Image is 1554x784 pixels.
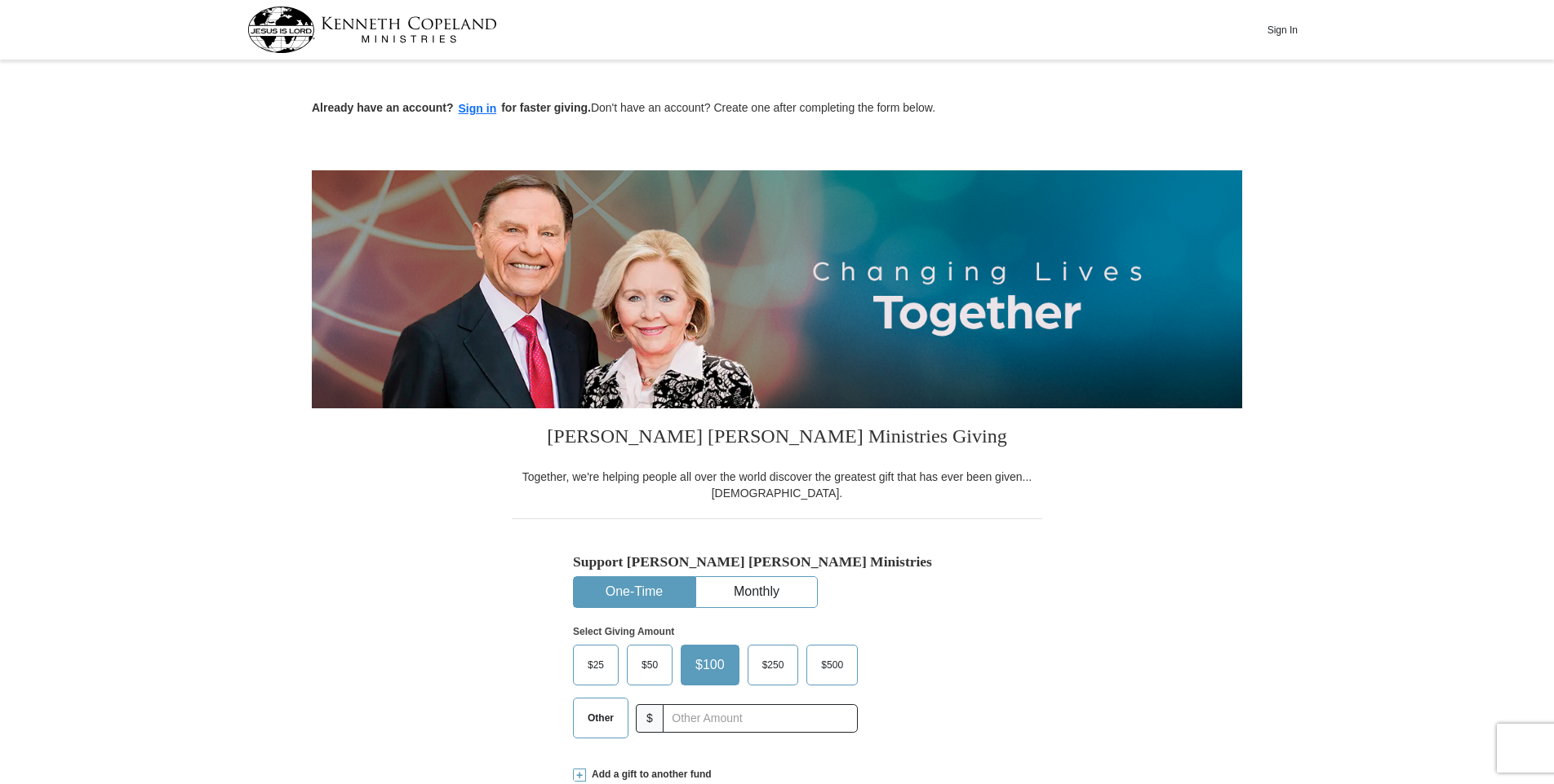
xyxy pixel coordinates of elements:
strong: Already have an account? for faster giving. [312,101,591,114]
button: Sign in [454,99,502,118]
span: $250 [754,653,793,677]
span: $ [636,704,664,733]
h5: Support [PERSON_NAME] [PERSON_NAME] Ministries [573,553,981,570]
button: Monthly [696,577,817,607]
span: $25 [579,653,612,677]
h3: [PERSON_NAME] [PERSON_NAME] Ministries Giving [512,408,1042,469]
span: $100 [687,653,733,677]
input: Other Amount [663,704,858,733]
p: Don't have an account? Create one after completing the form below. [312,99,1242,118]
div: Together, we're helping people all over the world discover the greatest gift that has ever been g... [512,469,1042,501]
span: $50 [633,653,666,677]
span: Other [579,706,622,730]
button: One-Time [574,577,695,607]
strong: Select Giving Amount [573,626,674,637]
img: kcm-header-logo.svg [247,7,497,53]
span: Add a gift to another fund [586,768,712,782]
span: $500 [813,653,851,677]
button: Sign In [1258,17,1307,42]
